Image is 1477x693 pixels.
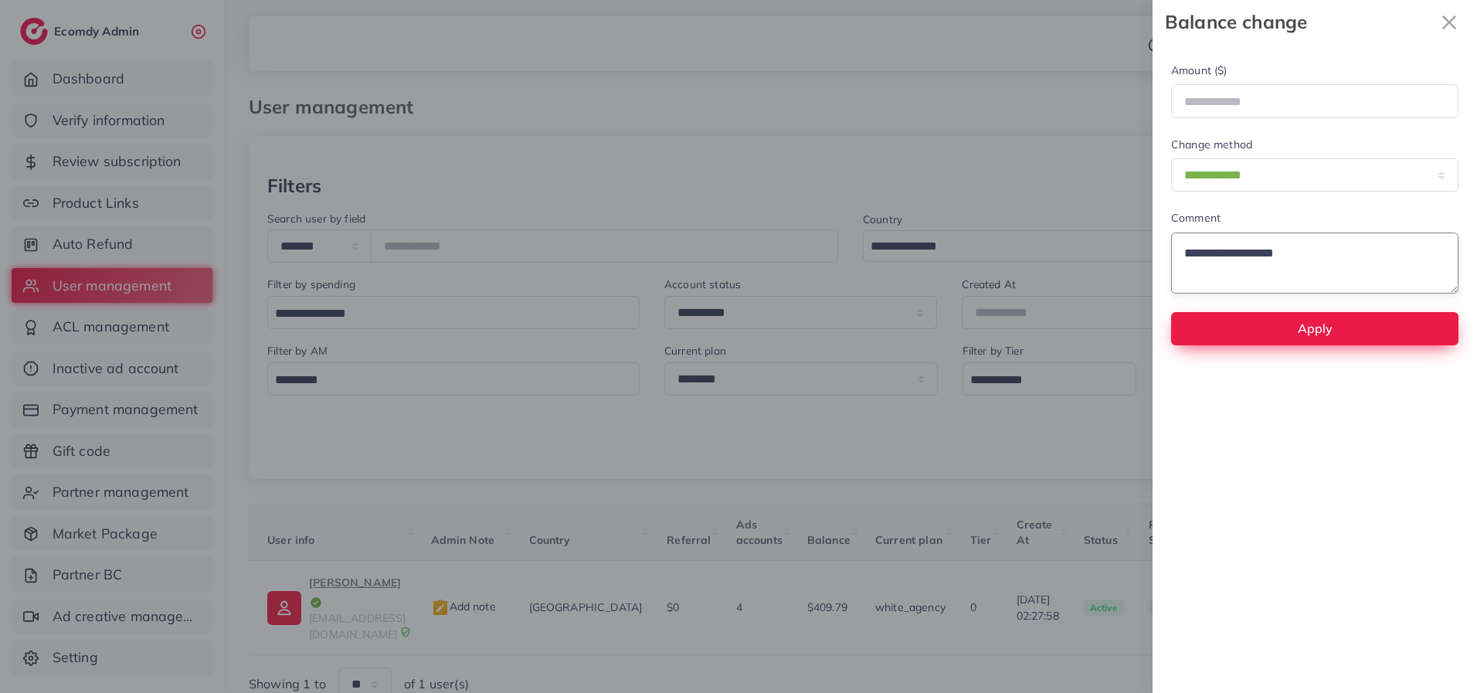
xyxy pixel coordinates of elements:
[1171,63,1458,84] legend: Amount ($)
[1298,321,1333,336] span: Apply
[1434,7,1465,38] svg: x
[1434,6,1465,38] button: Close
[1171,137,1458,158] legend: Change method
[1171,210,1458,232] legend: Comment
[1165,8,1434,36] strong: Balance change
[1171,312,1458,345] button: Apply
